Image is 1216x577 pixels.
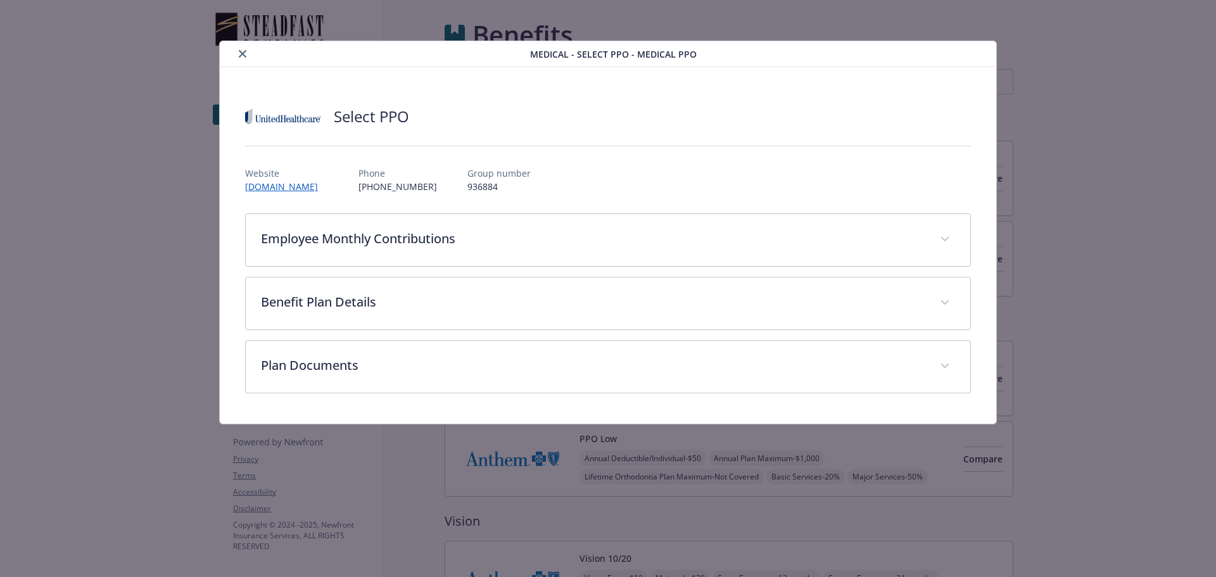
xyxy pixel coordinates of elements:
div: Employee Monthly Contributions [246,214,971,266]
p: 936884 [467,180,531,193]
h2: Select PPO [334,106,409,127]
a: [DOMAIN_NAME] [245,181,328,193]
div: Benefit Plan Details [246,277,971,329]
img: United Healthcare Insurance Company [245,98,321,136]
p: Plan Documents [261,356,925,375]
p: [PHONE_NUMBER] [358,180,437,193]
div: Plan Documents [246,341,971,393]
p: Phone [358,167,437,180]
button: close [235,46,250,61]
span: Medical - Select PPO - Medical PPO [530,48,697,61]
p: Group number [467,167,531,180]
p: Employee Monthly Contributions [261,229,925,248]
div: details for plan Medical - Select PPO - Medical PPO [122,41,1094,424]
p: Benefit Plan Details [261,293,925,312]
p: Website [245,167,328,180]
